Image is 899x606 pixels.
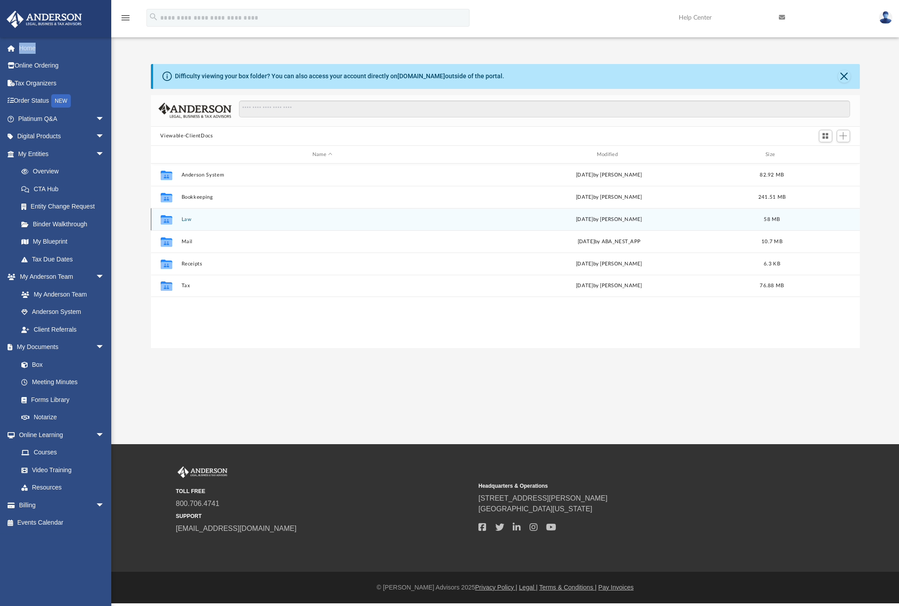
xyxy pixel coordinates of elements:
[468,193,750,201] div: [DATE] by [PERSON_NAME]
[12,163,118,181] a: Overview
[120,12,131,23] i: menu
[12,356,109,373] a: Box
[754,151,790,159] div: Size
[468,260,750,268] div: [DATE] by [PERSON_NAME]
[478,482,775,490] small: Headquarters & Operations
[12,461,109,479] a: Video Training
[468,238,750,246] div: [DATE] by ABA_NEST_APP
[598,584,633,591] a: Pay Invoices
[475,584,518,591] a: Privacy Policy |
[96,110,113,128] span: arrow_drop_down
[6,338,113,356] a: My Documentsarrow_drop_down
[12,250,118,268] a: Tax Due Dates
[120,17,131,23] a: menu
[96,268,113,286] span: arrow_drop_down
[176,466,229,478] img: Anderson Advisors Platinum Portal
[181,283,464,289] button: Tax
[6,426,113,444] a: Online Learningarrow_drop_down
[96,496,113,514] span: arrow_drop_down
[51,94,71,108] div: NEW
[6,92,118,110] a: Order StatusNEW
[6,145,118,163] a: My Entitiesarrow_drop_down
[764,261,780,266] span: 6.3 KB
[12,180,118,198] a: CTA Hub
[149,12,158,22] i: search
[96,426,113,444] span: arrow_drop_down
[468,282,750,290] div: [DATE] by [PERSON_NAME]
[819,130,832,142] button: Switch to Grid View
[12,321,113,338] a: Client Referrals
[12,391,109,409] a: Forms Library
[181,217,464,222] button: Law
[4,11,85,28] img: Anderson Advisors Platinum Portal
[478,494,607,502] a: [STREET_ADDRESS][PERSON_NAME]
[12,373,113,391] a: Meeting Minutes
[176,487,472,495] small: TOLL FREE
[12,233,113,251] a: My Blueprint
[176,500,219,507] a: 800.706.4741
[519,584,538,591] a: Legal |
[181,261,464,267] button: Receipts
[12,215,118,233] a: Binder Walkthrough
[467,151,750,159] div: Modified
[239,100,850,117] input: Search files and folders
[6,496,118,514] a: Billingarrow_drop_down
[176,512,472,520] small: SUPPORT
[6,268,113,286] a: My Anderson Teamarrow_drop_down
[760,173,784,177] span: 82.92 MB
[539,584,597,591] a: Terms & Conditions |
[151,164,860,348] div: grid
[879,11,892,24] img: User Pic
[760,284,784,289] span: 76.88 MB
[176,525,296,532] a: [EMAIL_ADDRESS][DOMAIN_NAME]
[12,198,118,216] a: Entity Change Request
[12,409,113,426] a: Notarize
[758,195,785,200] span: 241.51 MB
[6,74,118,92] a: Tax Organizers
[468,171,750,179] div: [DATE] by [PERSON_NAME]
[838,70,850,83] button: Close
[12,444,113,462] a: Courses
[6,128,118,145] a: Digital Productsarrow_drop_down
[794,151,856,159] div: id
[175,72,504,81] div: Difficulty viewing your box folder? You can also access your account directly on outside of the p...
[6,514,118,532] a: Events Calendar
[96,145,113,163] span: arrow_drop_down
[111,583,899,592] div: © [PERSON_NAME] Advisors 2025
[6,57,118,75] a: Online Ordering
[181,194,464,200] button: Bookkeeping
[761,239,782,244] span: 10.7 MB
[837,130,850,142] button: Add
[181,151,463,159] div: Name
[6,39,118,57] a: Home
[764,217,780,222] span: 58 MB
[12,303,113,321] a: Anderson System
[397,72,445,80] a: [DOMAIN_NAME]
[12,285,109,303] a: My Anderson Team
[154,151,177,159] div: id
[12,479,113,497] a: Resources
[181,239,464,245] button: Mail
[160,132,213,140] button: Viewable-ClientDocs
[96,128,113,146] span: arrow_drop_down
[6,110,118,128] a: Platinum Q&Aarrow_drop_down
[181,172,464,178] button: Anderson System
[468,216,750,224] div: [DATE] by [PERSON_NAME]
[96,338,113,357] span: arrow_drop_down
[478,505,592,513] a: [GEOGRAPHIC_DATA][US_STATE]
